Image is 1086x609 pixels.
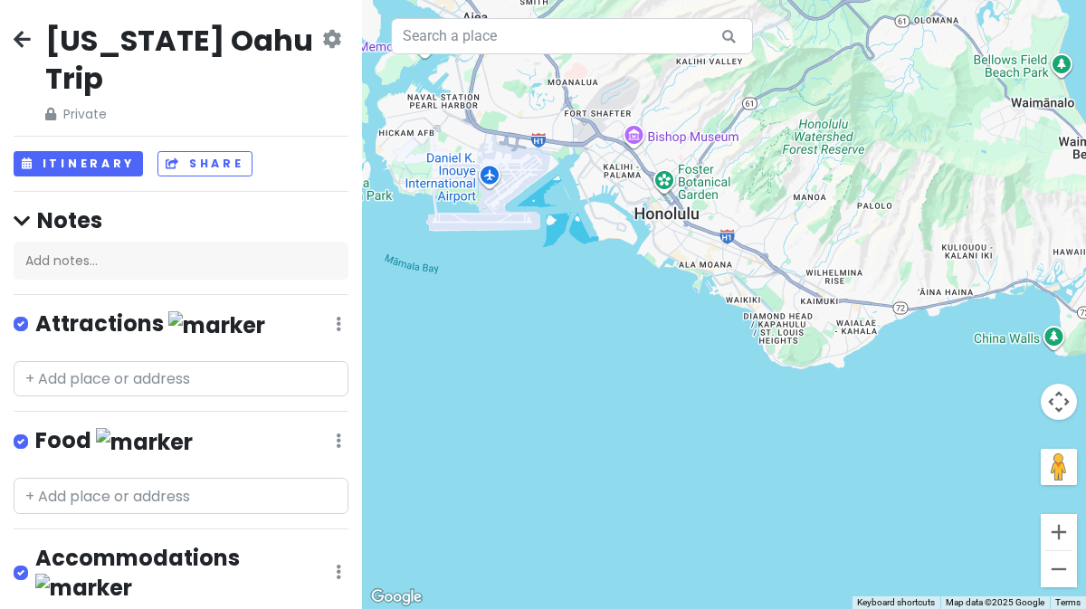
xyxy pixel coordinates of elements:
[14,206,348,234] h4: Notes
[14,151,143,177] button: Itinerary
[367,585,426,609] a: Open this area in Google Maps (opens a new window)
[168,311,265,339] img: marker
[35,309,265,339] h4: Attractions
[35,544,336,602] h4: Accommodations
[96,428,193,456] img: marker
[157,151,252,177] button: Share
[1041,514,1077,550] button: Zoom in
[1041,449,1077,485] button: Drag Pegman onto the map to open Street View
[1055,597,1081,607] a: Terms (opens in new tab)
[857,596,935,609] button: Keyboard shortcuts
[35,426,193,456] h4: Food
[14,361,348,397] input: + Add place or address
[45,104,319,124] span: Private
[1041,384,1077,420] button: Map camera controls
[946,597,1044,607] span: Map data ©2025 Google
[14,478,348,514] input: + Add place or address
[1041,551,1077,587] button: Zoom out
[45,22,319,97] h2: [US_STATE] Oahu Trip
[391,18,753,54] input: Search a place
[367,585,426,609] img: Google
[14,242,348,280] div: Add notes...
[35,574,132,602] img: marker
